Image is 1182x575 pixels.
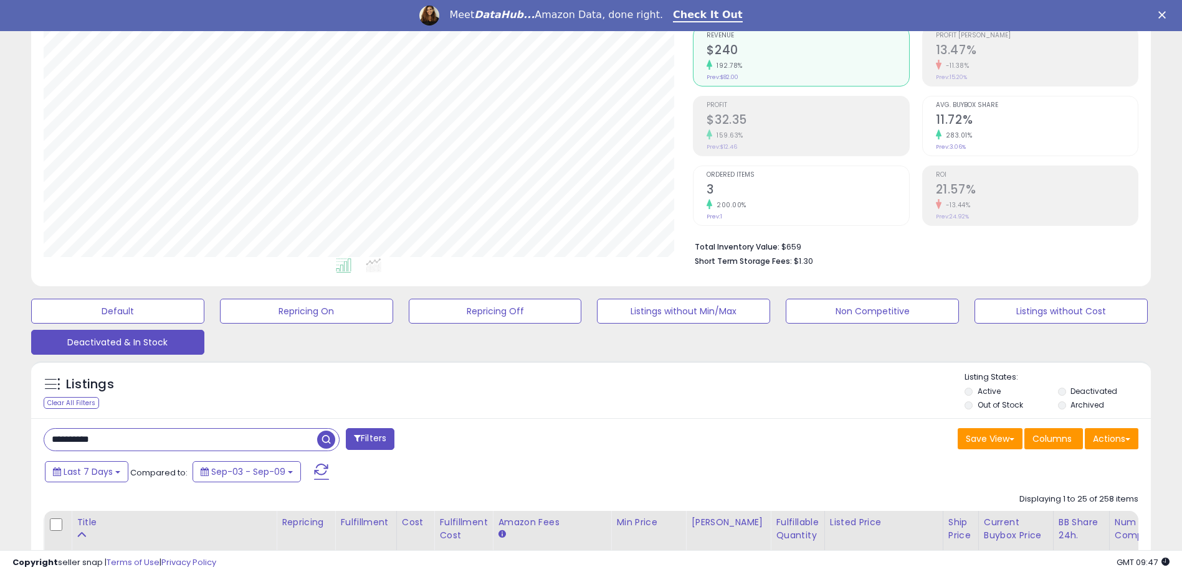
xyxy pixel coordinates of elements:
[419,6,439,26] img: Profile image for Georgie
[340,516,391,529] div: Fulfillment
[1059,516,1104,542] div: BB Share 24h.
[941,131,973,140] small: 283.01%
[282,516,330,529] div: Repricing
[673,9,743,22] a: Check It Out
[1117,556,1170,568] span: 2025-09-17 09:47 GMT
[77,516,271,529] div: Title
[936,32,1138,39] span: Profit [PERSON_NAME]
[707,172,908,179] span: Ordered Items
[695,256,792,266] b: Short Term Storage Fees:
[474,9,535,21] i: DataHub...
[948,516,973,542] div: Ship Price
[1019,493,1138,505] div: Displaying 1 to 25 of 258 items
[346,428,394,450] button: Filters
[786,299,959,324] button: Non Competitive
[402,516,429,529] div: Cost
[958,428,1022,449] button: Save View
[31,330,204,355] button: Deactivated & In Stock
[695,241,779,252] b: Total Inventory Value:
[712,200,746,210] small: 200.00%
[1024,428,1083,449] button: Columns
[707,213,722,220] small: Prev: 1
[712,61,743,70] small: 192.78%
[691,516,765,529] div: [PERSON_NAME]
[597,299,770,324] button: Listings without Min/Max
[707,113,908,129] h2: $32.35
[449,9,663,21] div: Meet Amazon Data, done right.
[712,131,743,140] small: 159.63%
[31,299,204,324] button: Default
[12,556,58,568] strong: Copyright
[193,461,301,482] button: Sep-03 - Sep-09
[616,516,680,529] div: Min Price
[707,143,737,151] small: Prev: $12.46
[107,556,160,568] a: Terms of Use
[1070,400,1104,410] label: Archived
[1032,432,1072,445] span: Columns
[707,32,908,39] span: Revenue
[975,299,1148,324] button: Listings without Cost
[707,73,738,81] small: Prev: $82.00
[936,113,1138,129] h2: 11.72%
[936,213,969,220] small: Prev: 24.92%
[498,529,505,540] small: Amazon Fees.
[965,372,1151,383] p: Listing States:
[978,400,1023,410] label: Out of Stock
[936,73,967,81] small: Prev: 15.20%
[64,465,113,478] span: Last 7 Days
[941,200,971,210] small: -13.44%
[936,102,1138,109] span: Avg. Buybox Share
[830,516,938,529] div: Listed Price
[776,516,819,542] div: Fulfillable Quantity
[45,461,128,482] button: Last 7 Days
[707,43,908,60] h2: $240
[936,143,966,151] small: Prev: 3.06%
[409,299,582,324] button: Repricing Off
[12,557,216,569] div: seller snap | |
[707,182,908,199] h2: 3
[130,467,188,479] span: Compared to:
[439,516,487,542] div: Fulfillment Cost
[44,397,99,409] div: Clear All Filters
[707,102,908,109] span: Profit
[941,61,970,70] small: -11.38%
[1115,516,1160,542] div: Num of Comp.
[161,556,216,568] a: Privacy Policy
[794,255,813,267] span: $1.30
[66,376,114,393] h5: Listings
[936,43,1138,60] h2: 13.47%
[1085,428,1138,449] button: Actions
[978,386,1001,396] label: Active
[695,238,1129,253] li: $659
[984,516,1048,542] div: Current Buybox Price
[498,516,606,529] div: Amazon Fees
[211,465,285,478] span: Sep-03 - Sep-09
[936,182,1138,199] h2: 21.57%
[220,299,393,324] button: Repricing On
[1158,11,1171,19] div: Close
[1070,386,1117,396] label: Deactivated
[936,172,1138,179] span: ROI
